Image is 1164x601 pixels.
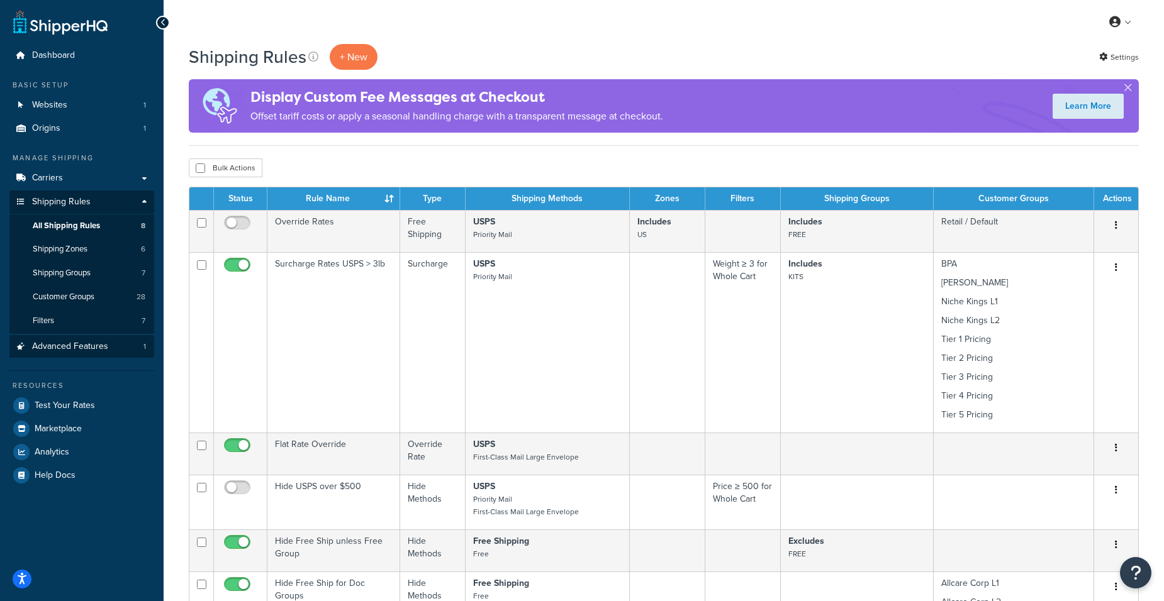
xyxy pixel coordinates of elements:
[637,229,647,240] small: US
[35,447,69,458] span: Analytics
[400,187,466,210] th: Type
[189,45,306,69] h1: Shipping Rules
[1053,94,1124,119] a: Learn More
[941,371,1086,383] p: Tier 3 Pricing
[788,548,806,560] small: FREE
[788,229,806,240] small: FREE
[473,576,529,590] strong: Free Shipping
[788,271,803,282] small: KITS
[9,335,154,358] a: Advanced Features 1
[267,252,400,433] td: Surcharge Rates USPS > 3lb
[9,44,154,67] a: Dashboard
[142,316,145,326] span: 7
[189,79,250,133] img: duties-banner-06bc72dcb5fe05cb3f9472aba00be2ae8eb53ab6f0d8bb03d382ba314ac3c341.png
[941,333,1086,346] p: Tier 1 Pricing
[32,341,108,352] span: Advanced Features
[141,221,145,231] span: 8
[267,529,400,571] td: Hide Free Ship unless Free Group
[9,190,154,214] a: Shipping Rules
[9,94,154,117] a: Websites 1
[35,400,95,411] span: Test Your Rates
[400,433,466,475] td: Override Rate
[788,534,824,548] strong: Excludes
[400,210,466,252] td: Free Shipping
[9,153,154,163] div: Manage Shipping
[9,441,154,463] a: Analytics
[9,380,154,391] div: Resources
[214,187,267,210] th: Status
[9,80,154,91] div: Basic Setup
[9,262,154,285] a: Shipping Groups 7
[9,394,154,417] a: Test Your Rates
[941,390,1086,402] p: Tier 4 Pricing
[934,210,1094,252] td: Retail / Default
[1120,557,1151,588] button: Open Resource Center
[473,493,579,517] small: Priority Mail First-Class Mail Large Envelope
[9,417,154,440] a: Marketplace
[400,252,466,433] td: Surcharge
[267,210,400,252] td: Override Rates
[142,268,145,278] span: 7
[32,197,91,207] span: Shipping Rules
[473,451,579,463] small: First-Class Mail Large Envelope
[466,187,630,210] th: Shipping Methods
[705,252,781,433] td: Weight ≥ 3 for Whole Cart
[941,409,1086,421] p: Tier 5 Pricing
[9,309,154,333] a: Filters 7
[473,229,512,240] small: Priority Mail
[35,470,76,481] span: Help Docs
[400,529,466,571] td: Hide Methods
[267,475,400,529] td: Hide USPS over $500
[473,534,529,548] strong: Free Shipping
[32,100,67,111] span: Websites
[32,173,63,184] span: Carriers
[9,238,154,261] li: Shipping Zones
[1094,187,1138,210] th: Actions
[143,100,146,111] span: 1
[13,9,108,35] a: ShipperHQ Home
[33,221,100,231] span: All Shipping Rules
[9,214,154,238] li: All Shipping Rules
[941,295,1086,308] p: Niche Kings L1
[9,238,154,261] a: Shipping Zones 6
[400,475,466,529] td: Hide Methods
[250,108,663,125] p: Offset tariff costs or apply a seasonal handling charge with a transparent message at checkout.
[473,548,489,560] small: Free
[330,44,378,70] p: + New
[473,480,495,493] strong: USPS
[32,123,60,134] span: Origins
[9,190,154,334] li: Shipping Rules
[473,271,512,282] small: Priority Mail
[934,187,1094,210] th: Customer Groups
[9,309,154,333] li: Filters
[788,257,822,270] strong: Includes
[9,335,154,358] li: Advanced Features
[33,244,87,255] span: Shipping Zones
[473,215,495,228] strong: USPS
[9,94,154,117] li: Websites
[9,167,154,190] a: Carriers
[473,438,495,451] strong: USPS
[35,424,82,434] span: Marketplace
[705,187,781,210] th: Filters
[32,50,75,61] span: Dashboard
[1099,48,1139,66] a: Settings
[143,123,146,134] span: 1
[941,277,1086,289] p: [PERSON_NAME]
[9,214,154,238] a: All Shipping Rules 8
[9,285,154,309] li: Customer Groups
[141,244,145,255] span: 6
[9,464,154,487] a: Help Docs
[137,292,145,302] span: 28
[9,262,154,285] li: Shipping Groups
[941,352,1086,365] p: Tier 2 Pricing
[33,292,94,302] span: Customer Groups
[267,187,400,210] th: Rule Name : activate to sort column ascending
[637,215,671,228] strong: Includes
